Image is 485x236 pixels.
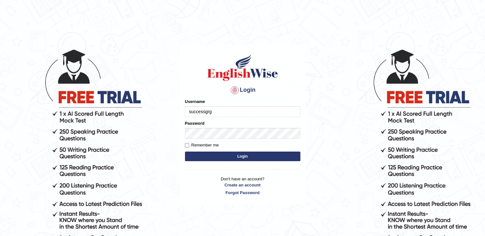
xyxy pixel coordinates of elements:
h4: Login [185,85,300,95]
input: Remember me [185,143,189,147]
a: Create an account [185,182,300,188]
img: Logo of English Wise sign in for intelligent practice with AI [206,53,279,82]
label: Username [185,98,205,105]
label: Remember me [185,142,219,148]
p: Don't have an account? [185,176,300,196]
label: Password [185,120,205,126]
a: Forgot Password [185,190,300,196]
button: Login [185,152,300,161]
